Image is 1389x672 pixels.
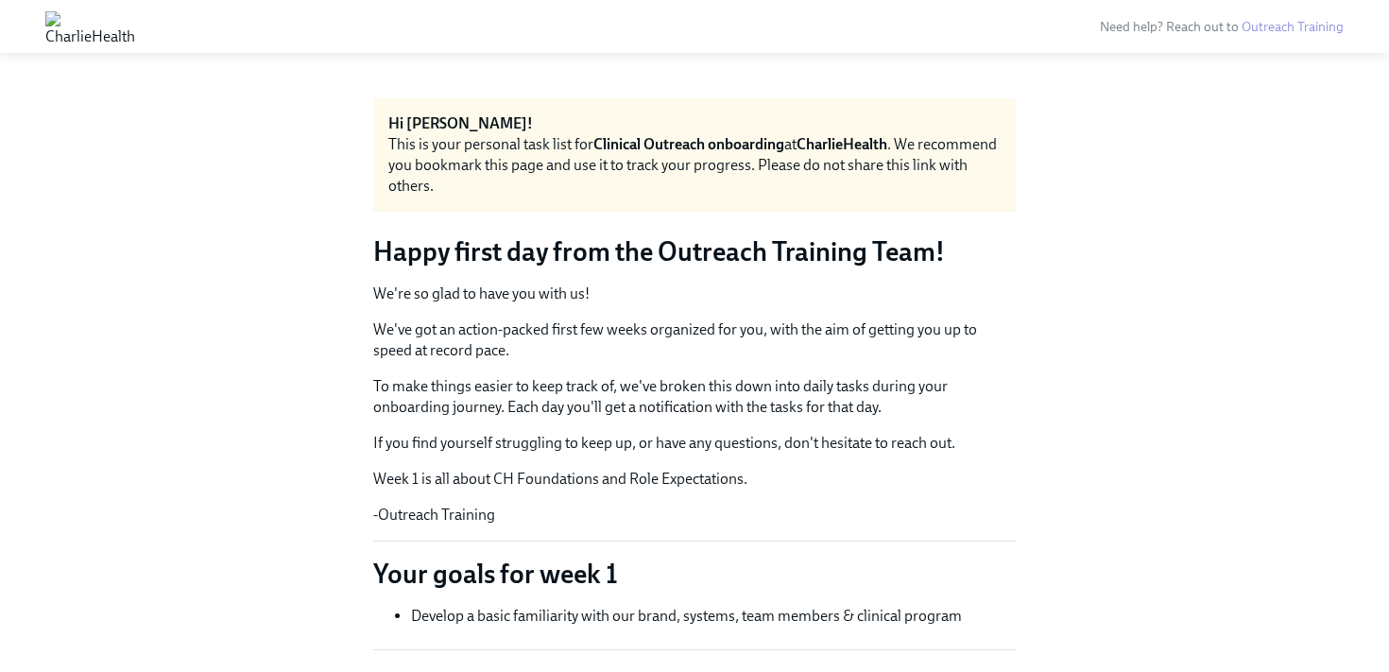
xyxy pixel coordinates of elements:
h3: Happy first day from the Outreach Training Team! [373,234,1016,268]
li: Develop a basic familiarity with our brand, systems, team members & clinical program [411,606,1016,627]
strong: Clinical Outreach onboarding [593,135,784,153]
p: -Outreach Training [373,505,1016,526]
div: This is your personal task list for at . We recommend you bookmark this page and use it to track ... [388,134,1001,197]
p: To make things easier to keep track of, we've broken this down into daily tasks during your onboa... [373,376,1016,418]
p: We've got an action-packed first few weeks organized for you, with the aim of getting you up to s... [373,319,1016,361]
span: Need help? Reach out to [1100,19,1344,35]
strong: CharlieHealth [797,135,887,153]
p: Your goals for week 1 [373,557,1016,591]
p: If you find yourself struggling to keep up, or have any questions, don't hesitate to reach out. [373,433,1016,454]
a: Outreach Training [1242,19,1344,35]
p: Week 1 is all about CH Foundations and Role Expectations. [373,469,1016,490]
p: We're so glad to have you with us! [373,284,1016,304]
img: CharlieHealth [45,11,135,42]
strong: Hi [PERSON_NAME]! [388,114,533,132]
